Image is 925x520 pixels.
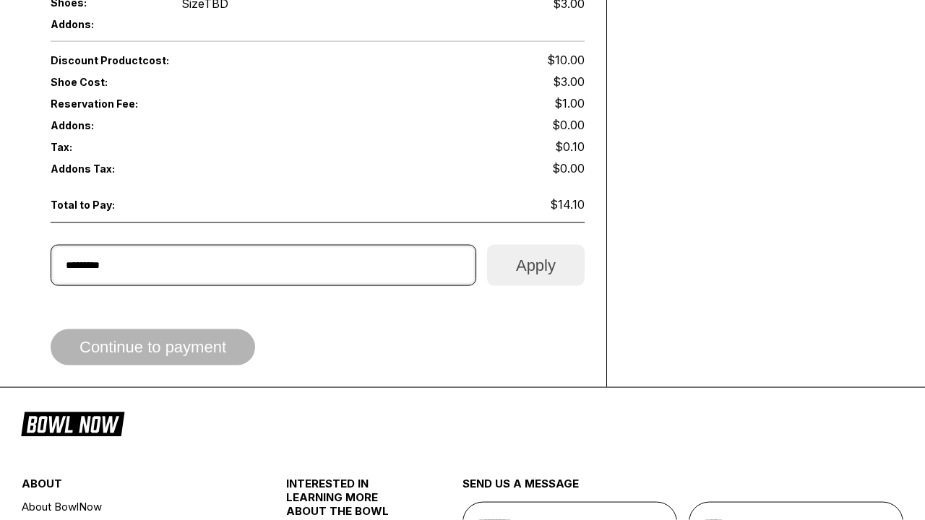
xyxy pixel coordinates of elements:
[51,76,158,88] span: Shoe Cost:
[51,199,158,211] span: Total to Pay:
[547,53,585,67] span: $10.00
[487,245,585,286] button: Apply
[22,498,242,516] a: About BowlNow
[51,54,318,66] span: Discount Product cost:
[51,141,158,153] span: Tax:
[51,162,158,175] span: Addons Tax:
[553,74,585,89] span: $3.00
[51,18,158,30] span: Addons:
[462,477,903,502] div: send us a message
[51,97,318,110] span: Reservation Fee:
[552,161,585,175] span: $0.00
[555,139,585,154] span: $0.10
[552,118,585,132] span: $0.00
[550,197,585,212] span: $14.10
[22,477,242,498] div: about
[554,96,585,110] span: $1.00
[51,119,158,131] span: Addons:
